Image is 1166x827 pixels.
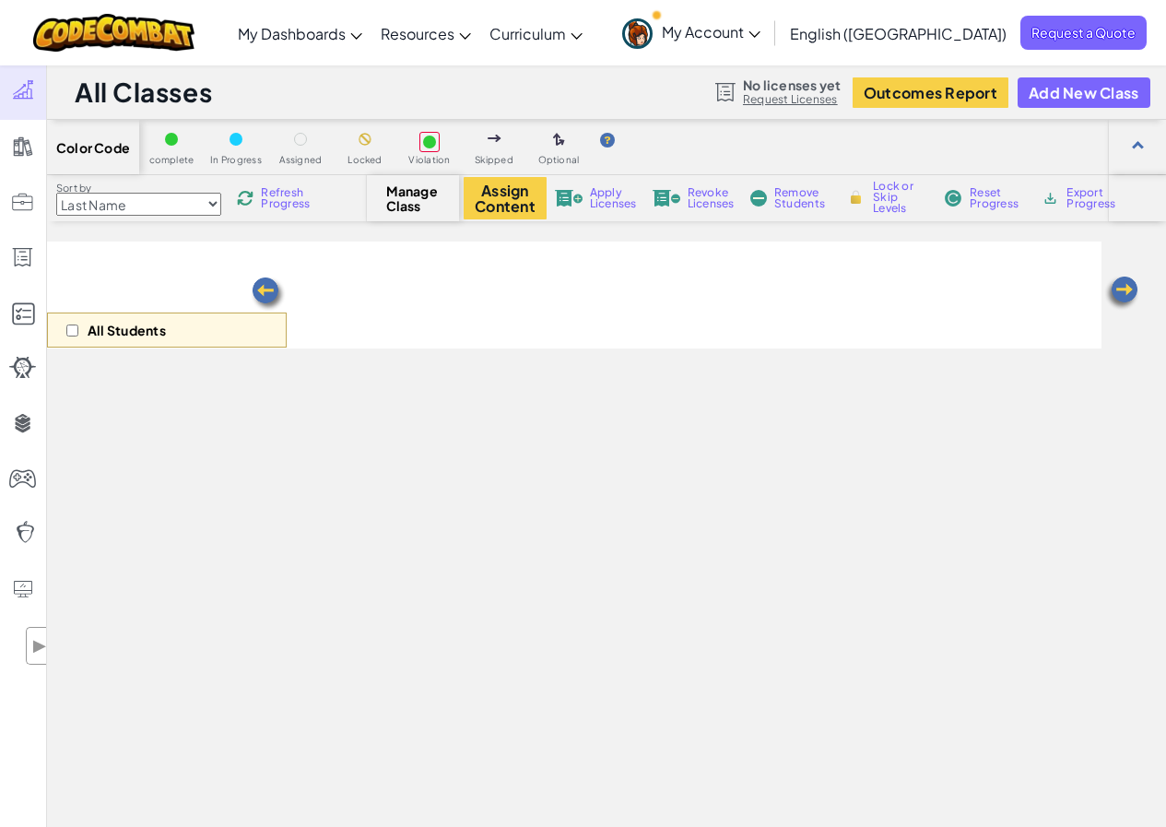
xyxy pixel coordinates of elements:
[970,187,1025,209] span: Reset Progress
[237,190,253,207] img: IconReload.svg
[553,133,565,148] img: IconOptionalLevel.svg
[1066,187,1123,209] span: Export Progress
[475,155,513,165] span: Skipped
[590,187,637,209] span: Apply Licenses
[774,187,830,209] span: Remove Students
[381,24,454,43] span: Resources
[846,189,866,206] img: IconLock.svg
[743,92,841,107] a: Request Licenses
[653,190,680,207] img: IconLicenseRevoke.svg
[853,77,1008,108] button: Outcomes Report
[75,75,212,110] h1: All Classes
[238,24,346,43] span: My Dashboards
[56,181,221,195] label: Sort by
[743,77,841,92] span: No licenses yet
[464,177,547,219] button: Assign Content
[781,8,1016,58] a: English ([GEOGRAPHIC_DATA])
[408,155,450,165] span: Violation
[1020,16,1147,50] a: Request a Quote
[386,183,441,213] span: Manage Class
[600,133,615,148] img: IconHint.svg
[347,155,382,165] span: Locked
[1018,77,1150,108] button: Add New Class
[555,190,583,207] img: IconLicenseApply.svg
[31,632,47,659] span: ▶
[622,18,653,49] img: avatar
[56,140,130,155] span: Color Code
[489,24,566,43] span: Curriculum
[662,22,760,41] span: My Account
[488,135,501,142] img: IconSkippedLevel.svg
[261,187,318,209] span: Refresh Progress
[538,155,580,165] span: Optional
[688,187,735,209] span: Revoke Licenses
[790,24,1007,43] span: English ([GEOGRAPHIC_DATA])
[1042,190,1059,207] img: IconArchive.svg
[1103,275,1140,312] img: Arrow_Left.png
[88,323,166,337] p: All Students
[873,181,927,214] span: Lock or Skip Levels
[371,8,480,58] a: Resources
[33,14,194,52] img: CodeCombat logo
[210,155,262,165] span: In Progress
[944,190,962,207] img: IconReset.svg
[229,8,371,58] a: My Dashboards
[613,4,770,62] a: My Account
[250,276,287,313] img: Arrow_Left.png
[279,155,323,165] span: Assigned
[149,155,194,165] span: complete
[480,8,592,58] a: Curriculum
[750,190,767,207] img: IconRemoveStudents.svg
